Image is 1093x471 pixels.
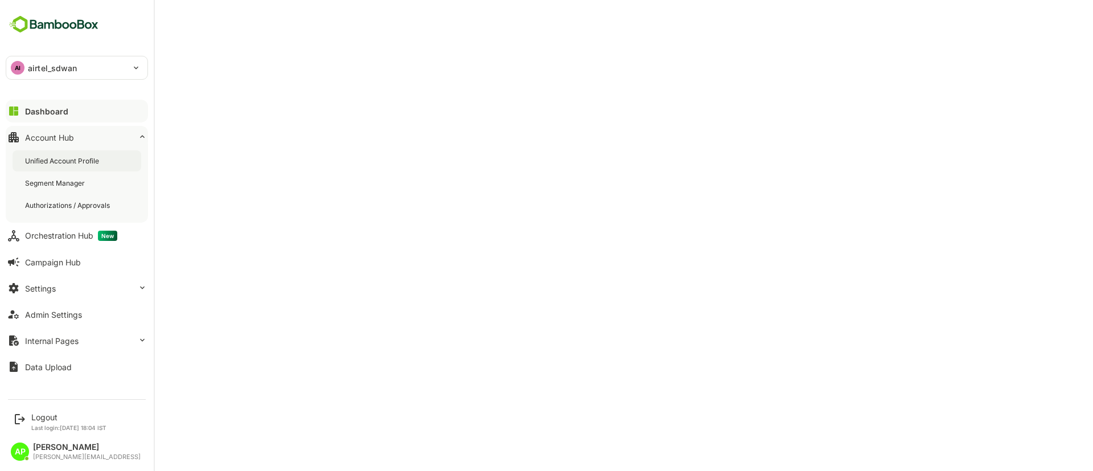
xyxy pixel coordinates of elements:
button: Internal Pages [6,329,148,352]
div: AIairtel_sdwan [6,56,147,79]
div: AI [11,61,24,75]
div: Authorizations / Approvals [25,200,112,210]
button: Admin Settings [6,303,148,326]
p: Last login: [DATE] 18:04 IST [31,424,106,431]
button: Campaign Hub [6,251,148,273]
div: Orchestration Hub [25,231,117,241]
button: Account Hub [6,126,148,149]
div: Campaign Hub [25,257,81,267]
div: Internal Pages [25,336,79,346]
div: Segment Manager [25,178,87,188]
div: [PERSON_NAME] [33,443,141,452]
div: Unified Account Profile [25,156,101,166]
button: Data Upload [6,355,148,378]
button: Settings [6,277,148,300]
button: Dashboard [6,100,148,122]
button: Orchestration HubNew [6,224,148,247]
div: Account Hub [25,133,74,142]
div: Settings [25,284,56,293]
span: New [98,231,117,241]
div: Admin Settings [25,310,82,320]
div: Logout [31,412,106,422]
p: airtel_sdwan [28,62,77,74]
div: Data Upload [25,362,72,372]
img: BambooboxFullLogoMark.5f36c76dfaba33ec1ec1367b70bb1252.svg [6,14,102,35]
div: Dashboard [25,107,68,116]
div: [PERSON_NAME][EMAIL_ADDRESS] [33,453,141,461]
div: AP [11,443,29,461]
